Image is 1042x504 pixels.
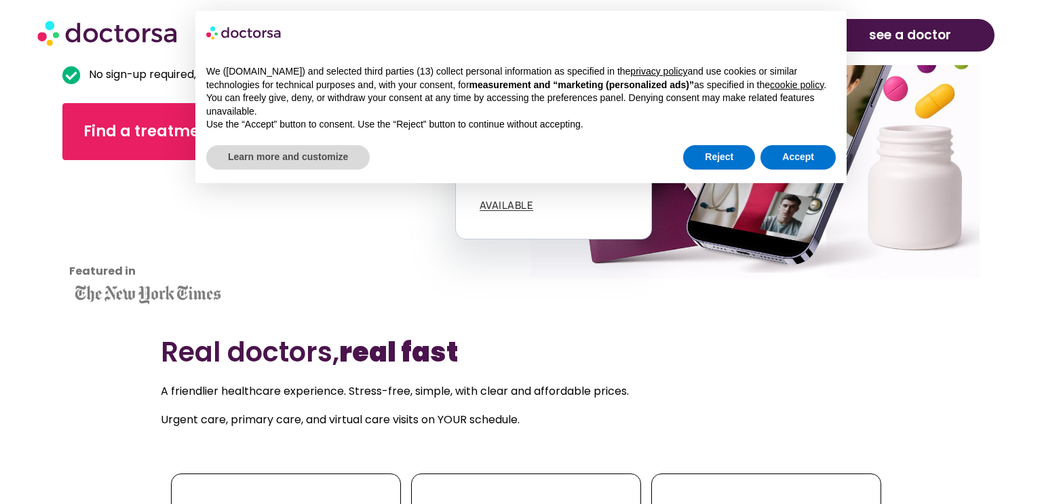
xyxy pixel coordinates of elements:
button: Reject [683,145,755,170]
iframe: Customer reviews powered by Trustpilot [69,180,191,282]
a: privacy policy [630,66,687,77]
span: see a doctor [869,24,951,46]
img: logo [206,22,282,43]
strong: Featured in [69,263,136,279]
a: Find a treatment [62,103,237,160]
a: AVAILABLE [480,200,534,211]
span: Find a treatment [83,121,216,142]
p: Use the “Accept” button to consent. Use the “Reject” button to continue without accepting. [206,118,836,132]
h2: Real doctors, [161,336,882,368]
a: cookie policy [770,79,824,90]
span: No sign-up required, perfect for tourists on the go [85,65,355,84]
span: AVAILABLE [480,200,534,210]
p: We ([DOMAIN_NAME]) and selected third parties (13) collect personal information as specified in t... [206,65,836,92]
p: Urgent care, primary care, and virtual care visits on YOUR schedule. [161,410,882,429]
b: real fast [339,333,458,371]
button: Learn more and customize [206,145,370,170]
strong: measurement and “marketing (personalized ads)” [469,79,694,90]
button: Accept [760,145,836,170]
p: A friendlier healthcare experience. Stress-free, simple, with clear and affordable prices. [161,382,882,401]
a: see a doctor [825,19,995,52]
p: You can freely give, deny, or withdraw your consent at any time by accessing the preferences pane... [206,92,836,118]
